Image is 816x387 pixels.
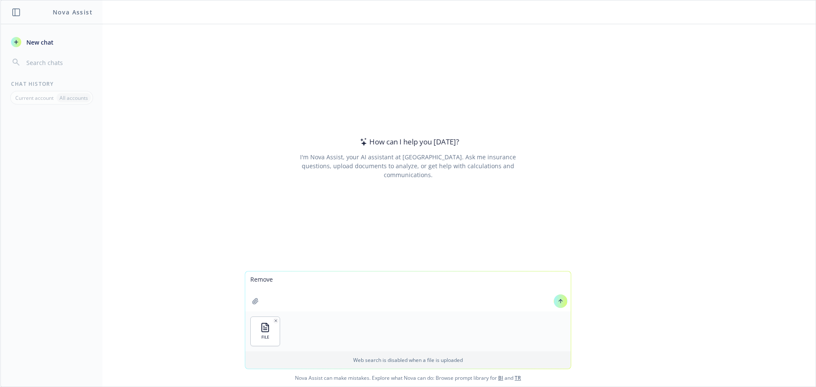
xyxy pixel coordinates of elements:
[53,8,93,17] h1: Nova Assist
[25,38,54,47] span: New chat
[1,80,102,88] div: Chat History
[25,56,92,68] input: Search chats
[498,374,503,381] a: BI
[8,34,96,50] button: New chat
[245,271,571,311] textarea: Remove
[357,136,459,147] div: How can I help you [DATE]?
[251,317,280,346] button: FILE
[261,334,269,340] span: FILE
[59,94,88,102] p: All accounts
[515,374,521,381] a: TR
[250,356,566,364] p: Web search is disabled when a file is uploaded
[4,369,812,387] span: Nova Assist can make mistakes. Explore what Nova can do: Browse prompt library for and
[288,153,527,179] div: I'm Nova Assist, your AI assistant at [GEOGRAPHIC_DATA]. Ask me insurance questions, upload docum...
[15,94,54,102] p: Current account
